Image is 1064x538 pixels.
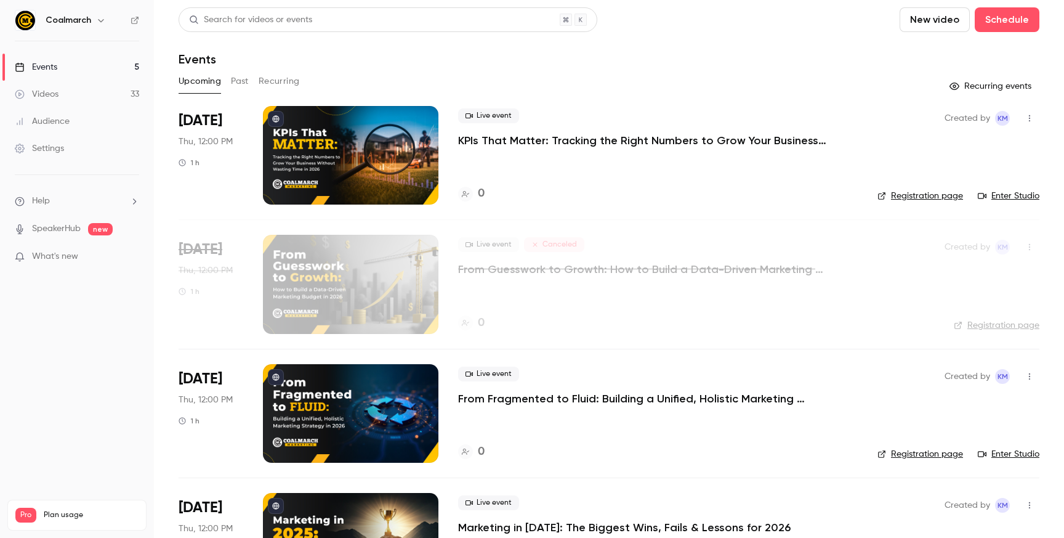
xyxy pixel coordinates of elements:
a: From Guesswork to Growth: How to Build a Data-Driven Marketing Budget in [DATE] [458,262,828,277]
span: Live event [458,237,519,252]
span: KM [997,498,1008,513]
button: Recurring events [944,76,1039,96]
span: Canceled [524,237,584,252]
a: 0 [458,444,485,460]
span: KM [997,369,1008,384]
h4: 0 [478,315,485,332]
span: Live event [458,108,519,123]
span: What's new [32,250,78,263]
span: Pro [15,508,36,523]
a: Registration page [877,448,963,460]
a: 0 [458,315,485,332]
span: Live event [458,495,519,510]
span: Created by [945,240,990,255]
a: SpeakerHub [32,222,81,235]
span: Thu, 12:00 PM [179,136,233,148]
span: Katie McCaskill [995,498,1010,513]
a: From Fragmented to Fluid: Building a Unified, Holistic Marketing Strategy in [DATE] [458,391,828,406]
div: Videos [15,88,58,100]
div: 1 h [179,416,199,426]
a: Enter Studio [978,190,1039,202]
span: [DATE] [179,240,222,259]
span: [DATE] [179,498,222,518]
span: Live event [458,367,519,381]
span: Thu, 12:00 PM [179,394,233,406]
span: Katie McCaskill [995,369,1010,384]
div: Settings [15,142,64,155]
div: 1 h [179,287,199,296]
span: [DATE] [179,111,222,131]
div: Audience [15,115,70,128]
iframe: Noticeable Trigger [124,251,139,263]
h1: Events [179,52,216,67]
li: help-dropdown-opener [15,195,139,208]
span: Help [32,195,50,208]
button: Recurring [259,71,300,91]
span: KM [997,240,1008,255]
button: Schedule [975,7,1039,32]
div: Oct 30 Thu, 12:00 PM (America/New York) [179,364,243,463]
div: Search for videos or events [189,14,312,26]
span: new [88,223,113,235]
span: Created by [945,498,990,513]
span: Thu, 12:00 PM [179,523,233,535]
h4: 0 [478,444,485,460]
a: Registration page [954,319,1039,332]
span: Thu, 12:00 PM [179,264,233,277]
span: KM [997,111,1008,126]
a: Enter Studio [978,448,1039,460]
img: Coalmarch [15,10,35,30]
a: Registration page [877,190,963,202]
a: 0 [458,185,485,202]
span: Katie McCaskill [995,111,1010,126]
div: Oct 2 Thu, 12:00 PM (America/New York) [179,106,243,205]
span: Created by [945,111,990,126]
span: Plan usage [44,510,139,520]
a: KPIs That Matter: Tracking the Right Numbers to Grow Your Business Without Wasting Time in [DATE] [458,133,828,148]
button: New video [900,7,970,32]
button: Past [231,71,249,91]
span: [DATE] [179,369,222,389]
div: 1 h [179,158,199,168]
span: Created by [945,369,990,384]
h6: Coalmarch [46,14,91,26]
h4: 0 [478,185,485,202]
a: Marketing in [DATE]: The Biggest Wins, Fails & Lessons for 2026 [458,520,791,535]
div: Oct 16 Thu, 12:00 PM (America/New York) [179,235,243,333]
button: Upcoming [179,71,221,91]
div: Events [15,61,57,73]
span: Katie McCaskill [995,240,1010,255]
